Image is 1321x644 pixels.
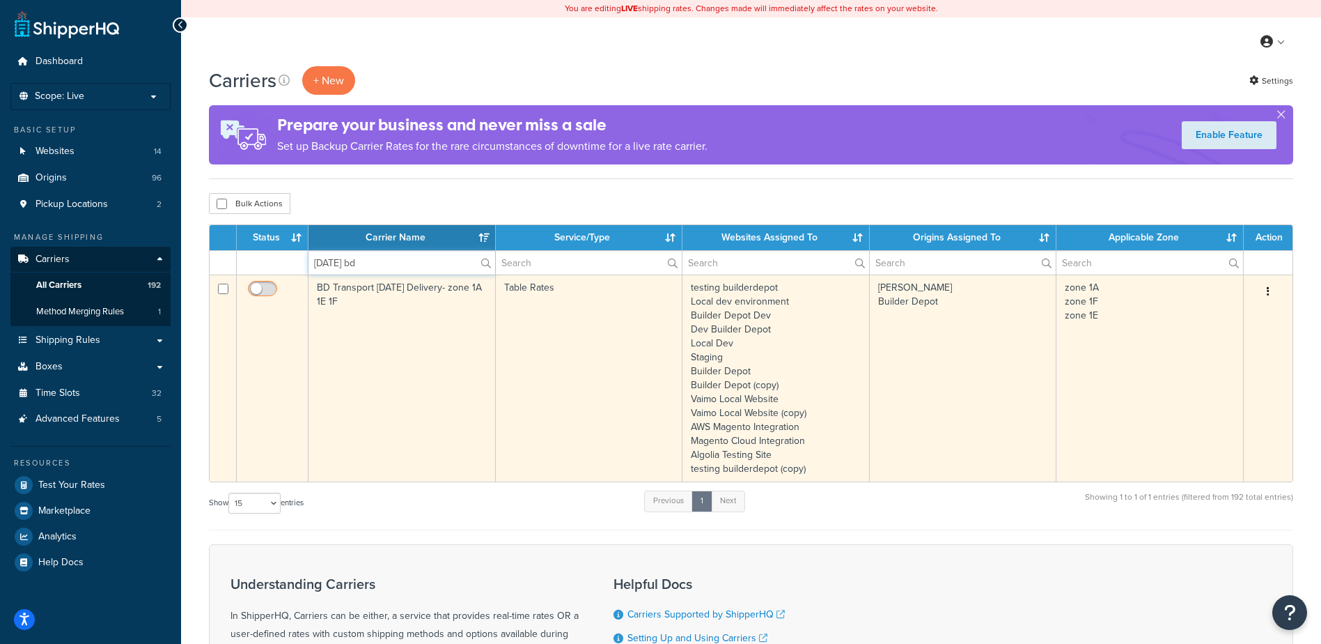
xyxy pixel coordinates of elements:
[36,413,120,425] span: Advanced Features
[10,457,171,469] div: Resources
[302,66,355,95] button: + New
[209,67,276,94] h1: Carriers
[36,172,67,184] span: Origins
[10,299,171,325] li: Method Merging Rules
[10,139,171,164] li: Websites
[10,381,171,406] a: Time Slots 32
[870,251,1056,275] input: Search
[15,10,119,38] a: ShipperHQ Home
[35,91,84,102] span: Scope: Live
[10,406,171,432] a: Advanced Features 5
[10,192,171,217] li: Pickup Locations
[496,275,683,482] td: Table Rates
[870,275,1057,482] td: [PERSON_NAME] Builder Depot
[38,557,84,569] span: Help Docs
[711,491,745,512] a: Next
[10,139,171,164] a: Websites 14
[691,491,712,512] a: 1
[230,576,579,592] h3: Understanding Carriers
[308,275,496,482] td: BD Transport [DATE] Delivery- zone 1A 1E 1F
[10,165,171,191] a: Origins 96
[1056,275,1244,482] td: zone 1A zone 1F zone 1E
[10,247,171,326] li: Carriers
[157,413,162,425] span: 5
[1182,121,1276,149] a: Enable Feature
[10,273,171,298] a: All Carriers 192
[10,124,171,136] div: Basic Setup
[308,225,496,250] th: Carrier Name: activate to sort column ascending
[157,199,162,210] span: 2
[1056,225,1244,250] th: Applicable Zone: activate to sort column ascending
[10,299,171,325] a: Method Merging Rules 1
[10,231,171,243] div: Manage Shipping
[10,354,171,380] a: Boxes
[36,254,70,266] span: Carriers
[38,505,91,517] span: Marketplace
[613,576,795,592] h3: Helpful Docs
[36,56,83,68] span: Dashboard
[10,550,171,575] a: Help Docs
[152,172,162,184] span: 96
[870,225,1057,250] th: Origins Assigned To: activate to sort column ascending
[1244,225,1292,250] th: Action
[10,381,171,406] li: Time Slots
[1056,251,1243,275] input: Search
[38,531,77,543] span: Analytics
[209,193,290,214] button: Bulk Actions
[10,165,171,191] li: Origins
[36,388,80,399] span: Time Slots
[152,388,162,399] span: 32
[10,49,171,75] a: Dashboard
[627,607,785,622] a: Carriers Supported by ShipperHQ
[10,473,171,498] a: Test Your Rates
[277,114,708,137] h4: Prepare your business and never miss a sale
[682,225,870,250] th: Websites Assigned To: activate to sort column ascending
[237,225,308,250] th: Status: activate to sort column ascending
[10,192,171,217] a: Pickup Locations 2
[228,493,281,514] select: Showentries
[36,199,108,210] span: Pickup Locations
[38,480,105,491] span: Test Your Rates
[277,137,708,156] p: Set up Backup Carrier Rates for the rare circumstances of downtime for a live rate carrier.
[154,146,162,158] span: 14
[10,247,171,273] a: Carriers
[36,279,81,291] span: All Carriers
[1272,595,1307,630] button: Open Resource Center
[158,306,161,318] span: 1
[1249,71,1293,91] a: Settings
[682,251,869,275] input: Search
[36,146,75,158] span: Websites
[209,105,277,164] img: ad-rules-rateshop-fe6ec290ccb7230408bd80ed9643f0289d75e0ffd9eb532fc0e269fcd187b520.png
[10,498,171,523] a: Marketplace
[148,279,161,291] span: 192
[36,306,124,318] span: Method Merging Rules
[10,273,171,298] li: All Carriers
[36,361,63,373] span: Boxes
[1085,489,1293,519] div: Showing 1 to 1 of 1 entries (filtered from 192 total entries)
[10,524,171,549] a: Analytics
[682,275,870,482] td: testing builderdepot Local dev environment Builder Depot Dev Dev Builder Depot Local Dev Staging ...
[644,491,693,512] a: Previous
[10,406,171,432] li: Advanced Features
[496,251,682,275] input: Search
[209,493,304,514] label: Show entries
[496,225,683,250] th: Service/Type: activate to sort column ascending
[36,335,100,346] span: Shipping Rules
[621,2,638,15] b: LIVE
[10,328,171,353] a: Shipping Rules
[308,251,495,275] input: Search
